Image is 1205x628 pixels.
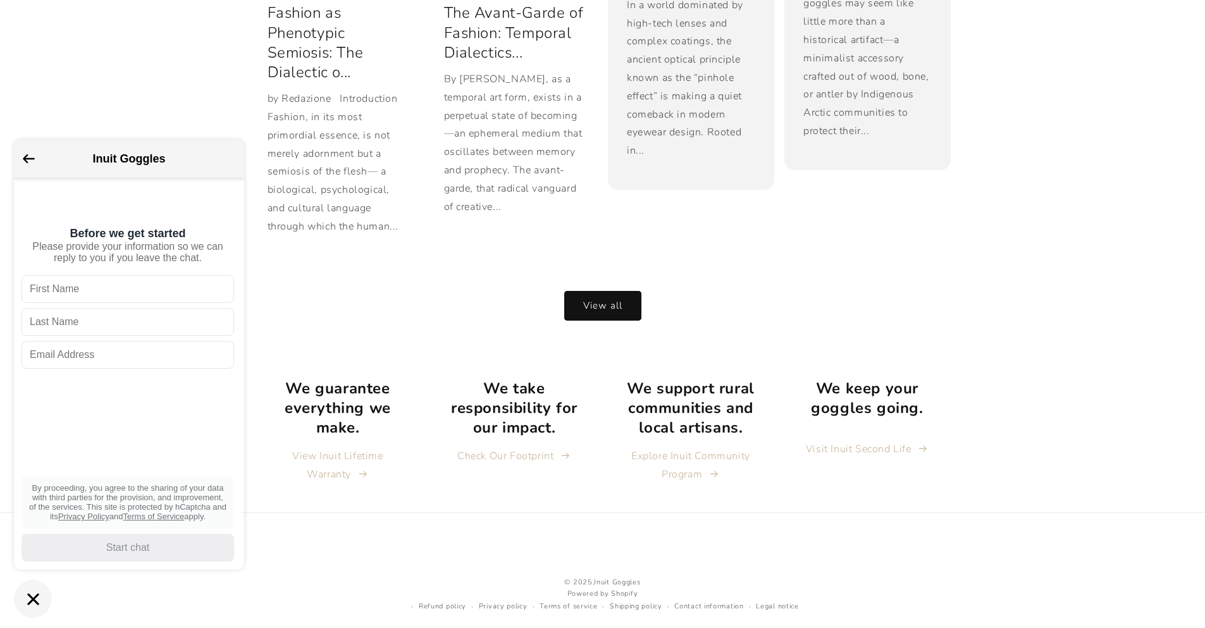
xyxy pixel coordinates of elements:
a: The Avant-Garde of Fashion: Temporal Dialectics... [444,3,585,63]
a: Privacy policy [479,601,528,613]
a: Explore Inuit Community Program [617,447,765,484]
a: View Inuit Lifetime Warranty [264,447,412,484]
a: Terms of service [540,601,597,613]
a: Visit Inuit Second Life [806,440,929,459]
strong: We take responsibility for our impact. [451,378,578,438]
a: Contact information [674,601,743,613]
small: © 2025, [406,577,799,589]
a: Powered by Shopify [567,589,638,598]
inbox-online-store-chat: Shopify online store chat [10,140,248,618]
a: Check Our Footprint [457,447,571,465]
strong: We keep your goggles going. [811,378,923,418]
a: Refund policy [419,601,466,613]
a: Legal notice [756,601,798,613]
a: Inuit Goggles [594,577,640,587]
strong: We support rural communities and local artisans. [627,378,755,438]
a: Fashion as Phenotypic Semiosis: The Dialectic o... [268,3,409,82]
a: View all [564,291,641,321]
a: Shipping policy [610,601,662,613]
strong: We guarantee everything we make. [285,378,391,438]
